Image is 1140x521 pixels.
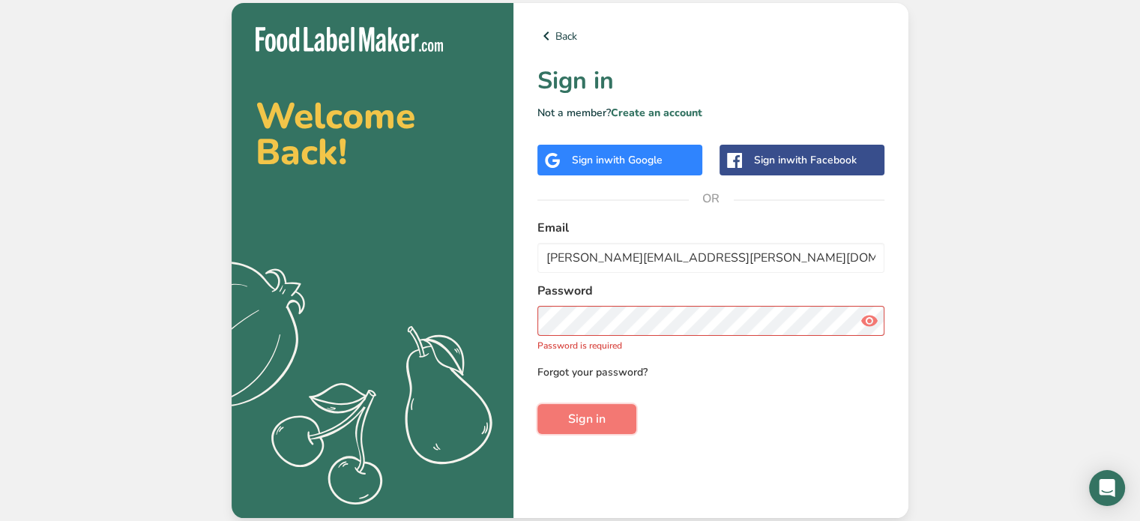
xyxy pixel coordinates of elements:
label: Email [537,219,884,237]
span: with Facebook [786,153,857,167]
div: Open Intercom Messenger [1089,470,1125,506]
p: Not a member? [537,105,884,121]
a: Create an account [611,106,702,120]
span: OR [689,176,734,221]
a: Forgot your password? [537,364,648,380]
h1: Sign in [537,63,884,99]
div: Sign in [754,152,857,168]
h2: Welcome Back! [256,98,489,170]
span: with Google [604,153,663,167]
input: Enter Your Email [537,243,884,273]
label: Password [537,282,884,300]
span: Sign in [568,410,606,428]
button: Sign in [537,404,636,434]
div: Sign in [572,152,663,168]
p: Password is required [537,339,884,352]
a: Back [537,27,884,45]
img: Food Label Maker [256,27,443,52]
